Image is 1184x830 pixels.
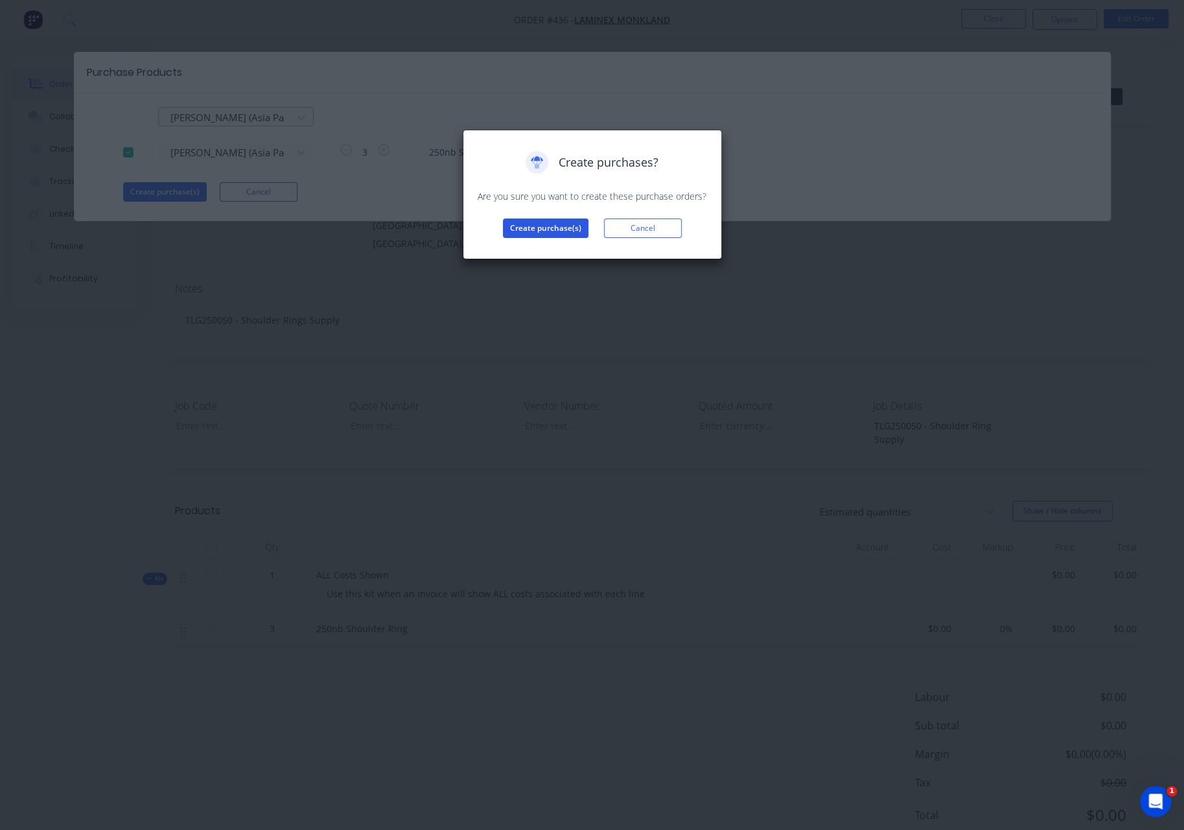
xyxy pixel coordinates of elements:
iframe: Intercom live chat [1140,786,1171,817]
button: Create purchase(s) [503,219,588,238]
span: Create purchases? [559,154,658,171]
span: 1 [1167,786,1177,796]
button: Cancel [604,219,682,238]
p: Are you sure you want to create these purchase orders? [476,189,708,203]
